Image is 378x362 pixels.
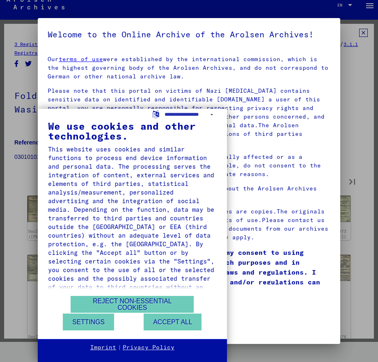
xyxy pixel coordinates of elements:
[123,344,174,352] a: Privacy Policy
[48,145,217,300] div: This website uses cookies and similar functions to process end device information and personal da...
[48,121,217,141] div: We use cookies and other technologies.
[144,314,202,330] button: Accept all
[90,344,116,352] a: Imprint
[63,314,114,330] button: Settings
[71,296,194,313] button: Reject non-essential cookies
